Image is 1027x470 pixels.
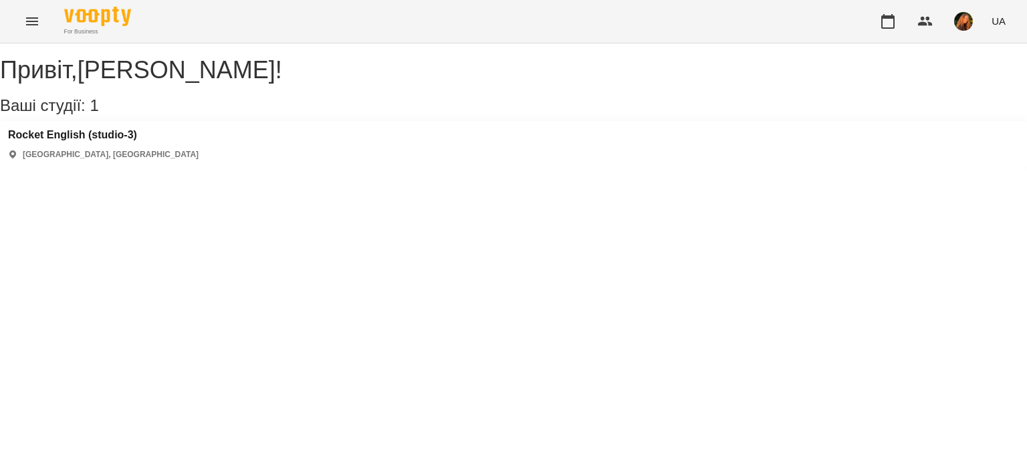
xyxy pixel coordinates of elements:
span: 1 [90,96,98,114]
img: a7253ec6d19813cf74d78221198b3021.jpeg [954,12,973,31]
span: UA [992,14,1006,28]
button: Menu [16,5,48,37]
p: [GEOGRAPHIC_DATA], [GEOGRAPHIC_DATA] [23,149,199,160]
button: UA [986,9,1011,33]
span: For Business [64,27,131,36]
a: Rocket English (studio-3) [8,129,199,141]
img: Voopty Logo [64,7,131,26]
